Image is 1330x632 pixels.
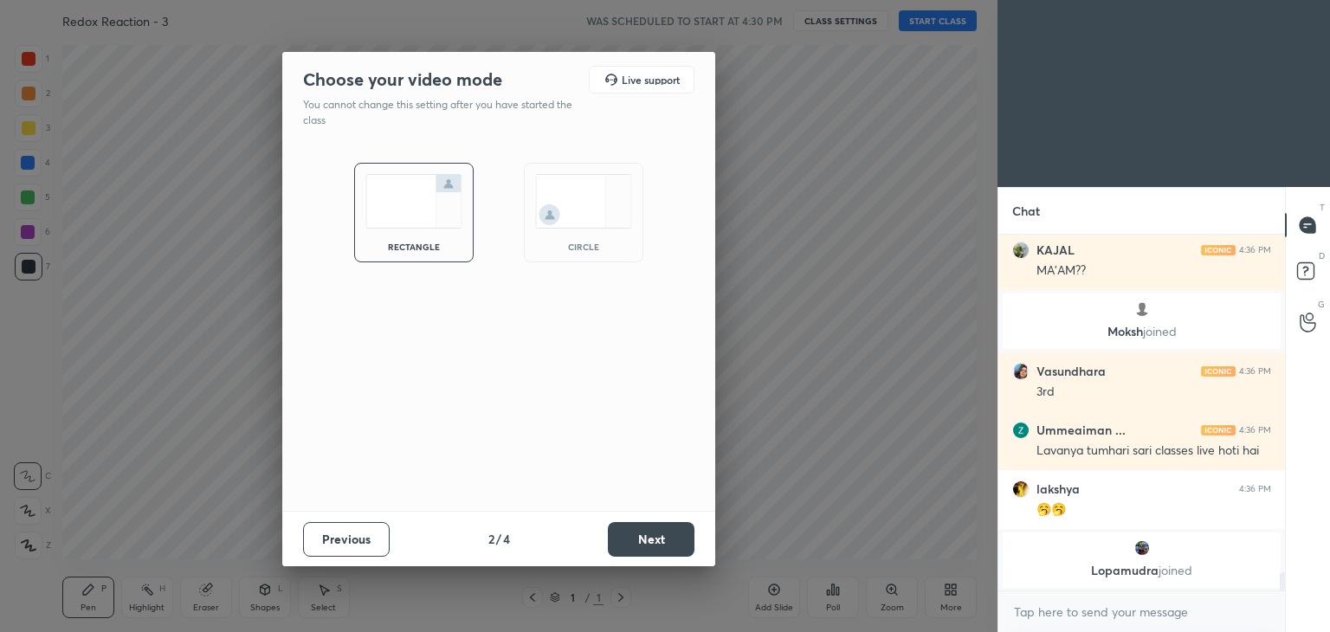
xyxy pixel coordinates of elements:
[365,174,462,229] img: normalScreenIcon.ae25ed63.svg
[608,522,694,557] button: Next
[1012,363,1030,380] img: 1e7b6b436d414a14b11da12bc68a6487.jpg
[1036,501,1271,519] div: 🥱🥱
[1201,245,1236,255] img: iconic-light.a09c19a4.png
[1143,323,1177,339] span: joined
[379,242,449,251] div: rectangle
[1239,484,1271,494] div: 4:36 PM
[549,242,618,251] div: circle
[1013,325,1270,339] p: Moksh
[1318,298,1325,311] p: G
[303,522,390,557] button: Previous
[1319,249,1325,262] p: D
[1159,562,1192,578] span: joined
[1239,425,1271,435] div: 4:36 PM
[1012,242,1030,259] img: f69033af342244fbba5c4e6c5ed70dec.jpg
[1133,539,1151,557] img: 3
[488,530,494,548] h4: 2
[1201,366,1236,377] img: iconic-light.a09c19a4.png
[1013,564,1270,577] p: Lopamudra
[1239,366,1271,377] div: 4:36 PM
[998,235,1285,591] div: grid
[1036,442,1271,460] div: Lavanya tumhari sari classes live hoti hai
[303,68,502,91] h2: Choose your video mode
[1036,481,1080,497] h6: lakshya
[303,97,584,128] p: You cannot change this setting after you have started the class
[1012,422,1030,439] img: 3
[1036,242,1075,258] h6: KAJAL
[1239,245,1271,255] div: 4:36 PM
[503,530,510,548] h4: 4
[1036,384,1271,401] div: 3rd
[1012,480,1030,498] img: 8b7eba736abd4a668e7b296178591626.jpg
[535,174,632,229] img: circleScreenIcon.acc0effb.svg
[496,530,501,548] h4: /
[1320,201,1325,214] p: T
[1201,425,1236,435] img: iconic-light.a09c19a4.png
[1036,422,1126,438] h6: Ummeaiman ...
[1036,364,1106,379] h6: Vasundhara
[998,188,1054,234] p: Chat
[1133,300,1151,318] img: default.png
[1036,262,1271,280] div: MA'AM??
[622,74,680,85] h5: Live support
